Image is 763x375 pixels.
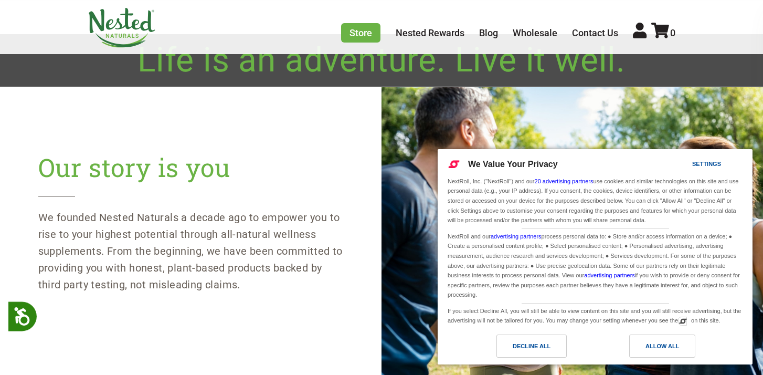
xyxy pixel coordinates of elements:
[468,160,558,169] span: We Value Your Privacy
[645,340,679,352] div: Allow All
[584,272,635,278] a: advertising partners
[572,27,618,38] a: Contact Us
[670,27,675,38] span: 0
[38,209,344,293] p: We founded Nested Naturals a decade ago to empower you to rise to your highest potential through ...
[513,27,557,38] a: Wholesale
[446,229,745,301] div: NextRoll and our process personal data to: ● Store and/or access information on a device; ● Creat...
[674,155,699,175] a: Settings
[444,335,595,363] a: Decline All
[341,23,380,43] a: Store
[692,158,721,170] div: Settings
[651,27,675,38] a: 0
[446,304,745,327] div: If you select Decline All, you will still be able to view content on this site and you will still...
[88,8,156,48] img: Nested Naturals
[595,335,746,363] a: Allow All
[38,152,344,196] h2: Our story is you
[396,27,464,38] a: Nested Rewards
[535,178,594,184] a: 20 advertising partners
[513,340,550,352] div: Decline All
[446,175,745,226] div: NextRoll, Inc. ("NextRoll") and our use cookies and similar technologies on this site and use per...
[491,233,542,239] a: advertising partners
[479,27,498,38] a: Blog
